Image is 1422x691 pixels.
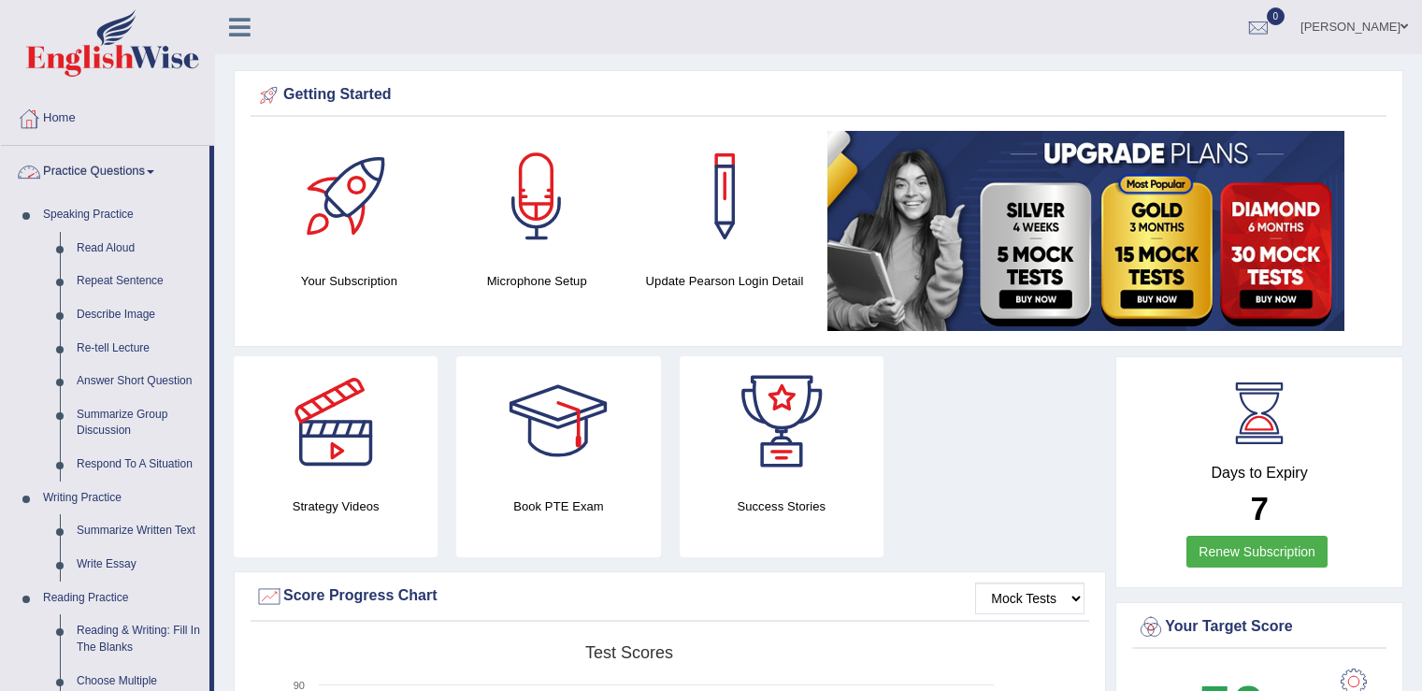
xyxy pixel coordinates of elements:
[68,265,209,298] a: Repeat Sentence
[68,332,209,366] a: Re-tell Lecture
[680,497,883,516] h4: Success Stories
[452,271,622,291] h4: Microphone Setup
[1267,7,1286,25] span: 0
[265,271,434,291] h4: Your Subscription
[35,582,209,615] a: Reading Practice
[640,271,810,291] h4: Update Pearson Login Detail
[68,232,209,266] a: Read Aloud
[456,497,660,516] h4: Book PTE Exam
[35,198,209,232] a: Speaking Practice
[68,365,209,398] a: Answer Short Question
[255,81,1382,109] div: Getting Started
[1137,613,1382,641] div: Your Target Score
[35,482,209,515] a: Writing Practice
[1186,536,1328,568] a: Renew Subscription
[1,93,214,139] a: Home
[294,680,305,691] text: 90
[68,398,209,448] a: Summarize Group Discussion
[68,548,209,582] a: Write Essay
[1,146,209,193] a: Practice Questions
[255,583,1084,611] div: Score Progress Chart
[68,514,209,548] a: Summarize Written Text
[1250,490,1268,526] b: 7
[234,497,438,516] h4: Strategy Videos
[585,643,673,662] tspan: Test scores
[1137,465,1382,482] h4: Days to Expiry
[827,131,1344,331] img: small5.jpg
[68,448,209,482] a: Respond To A Situation
[68,298,209,332] a: Describe Image
[68,614,209,664] a: Reading & Writing: Fill In The Blanks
